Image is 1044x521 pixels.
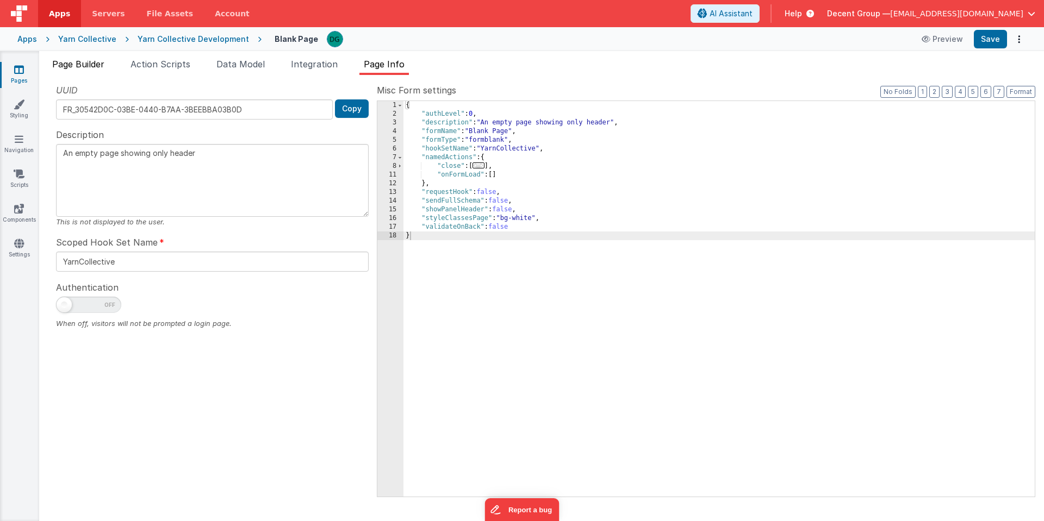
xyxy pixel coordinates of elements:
[377,101,403,110] div: 1
[377,231,403,240] div: 18
[377,153,403,162] div: 7
[291,59,338,70] span: Integration
[56,318,369,329] div: When off, visitors will not be prompted a login page.
[364,59,405,70] span: Page Info
[377,136,403,145] div: 5
[216,59,265,70] span: Data Model
[56,281,119,294] span: Authentication
[955,86,966,98] button: 4
[130,59,190,70] span: Action Scripts
[377,223,403,231] div: 17
[880,86,916,98] button: No Folds
[929,86,940,98] button: 2
[980,86,991,98] button: 6
[377,171,403,179] div: 11
[327,32,343,47] img: 53632e5986129f67c075c1d1f34bfe44
[377,118,403,127] div: 3
[473,162,484,168] span: ...
[49,8,70,19] span: Apps
[56,128,104,141] span: Description
[993,86,1004,98] button: 7
[890,8,1023,19] span: [EMAIL_ADDRESS][DOMAIN_NAME]
[974,30,1007,48] button: Save
[377,84,456,97] span: Misc Form settings
[691,4,760,23] button: AI Assistant
[915,30,970,48] button: Preview
[335,99,369,118] button: Copy
[377,197,403,205] div: 14
[968,86,978,98] button: 5
[377,179,403,188] div: 12
[52,59,104,70] span: Page Builder
[377,214,403,223] div: 16
[92,8,125,19] span: Servers
[918,86,927,98] button: 1
[710,8,753,19] span: AI Assistant
[1006,86,1035,98] button: Format
[827,8,890,19] span: Decent Group —
[785,8,802,19] span: Help
[377,127,403,136] div: 4
[275,35,318,43] h4: Blank Page
[485,498,560,521] iframe: Marker.io feedback button
[377,145,403,153] div: 6
[1011,32,1027,47] button: Options
[942,86,953,98] button: 3
[56,236,158,249] span: Scoped Hook Set Name
[56,84,78,97] span: UUID
[827,8,1035,19] button: Decent Group — [EMAIL_ADDRESS][DOMAIN_NAME]
[17,34,37,45] div: Apps
[58,34,116,45] div: Yarn Collective
[56,217,369,227] div: This is not displayed to the user.
[377,188,403,197] div: 13
[377,162,403,171] div: 8
[147,8,194,19] span: File Assets
[138,34,249,45] div: Yarn Collective Development
[377,110,403,118] div: 2
[377,205,403,214] div: 15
